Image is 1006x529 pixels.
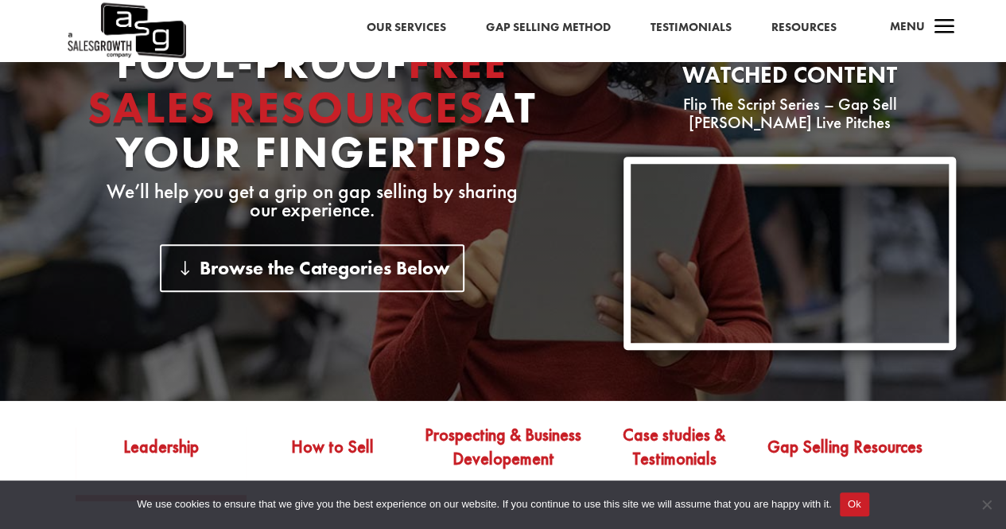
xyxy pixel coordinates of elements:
a: Our Services [366,18,445,38]
span: a [928,12,960,44]
h1: Fool-proof At Your Fingertips [50,41,573,182]
a: Gap Selling Method [485,18,610,38]
span: Free Sales Resources [87,34,508,136]
a: Resources [771,18,836,38]
a: Leadership [76,421,247,496]
a: Case studies & Testimonials [588,421,759,496]
span: No [978,496,994,512]
a: Browse the Categories Below [160,244,464,291]
iframe: 15 Cold Email Patterns to Break to Get Replies [631,164,949,343]
h2: Our most-watched content [623,41,956,95]
a: Prospecting & Business Developement [418,421,588,496]
a: Testimonials [650,18,731,38]
a: Gap Selling Resources [759,421,930,496]
p: We’ll help you get a grip on gap selling by sharing our experience. [50,182,573,220]
span: We use cookies to ensure that we give you the best experience on our website. If you continue to ... [137,496,831,512]
p: Flip The Script Series – Gap Sell [PERSON_NAME] Live Pitches [623,95,956,133]
button: Ok [840,492,869,516]
a: How to Sell [247,421,418,496]
span: Menu [889,18,924,34]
